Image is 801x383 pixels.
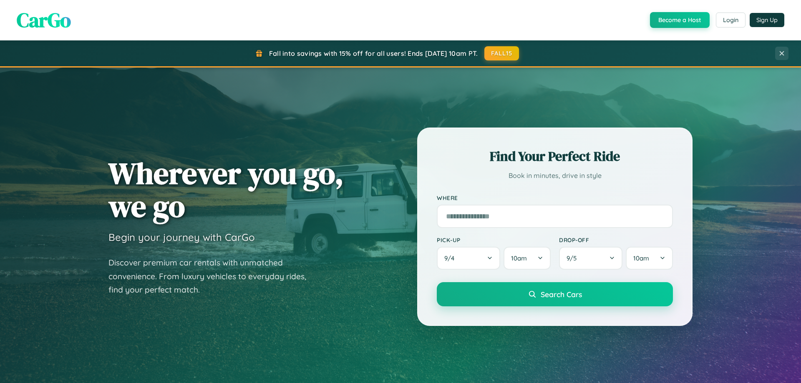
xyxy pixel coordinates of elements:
[437,247,500,270] button: 9/4
[108,256,317,297] p: Discover premium car rentals with unmatched convenience. From luxury vehicles to everyday rides, ...
[567,254,581,262] span: 9 / 5
[437,147,673,165] h2: Find Your Perfect Ride
[437,194,673,201] label: Where
[108,157,344,223] h1: Wherever you go, we go
[484,46,519,60] button: FALL15
[437,282,673,306] button: Search Cars
[269,49,478,58] span: Fall into savings with 15% off for all users! Ends [DATE] 10am PT.
[716,13,746,28] button: Login
[17,6,71,34] span: CarGo
[559,236,673,243] label: Drop-off
[437,236,551,243] label: Pick-up
[511,254,527,262] span: 10am
[504,247,551,270] button: 10am
[650,12,710,28] button: Become a Host
[437,170,673,182] p: Book in minutes, drive in style
[444,254,458,262] span: 9 / 4
[541,290,582,299] span: Search Cars
[633,254,649,262] span: 10am
[559,247,622,270] button: 9/5
[750,13,784,27] button: Sign Up
[108,231,255,243] h3: Begin your journey with CarGo
[626,247,673,270] button: 10am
